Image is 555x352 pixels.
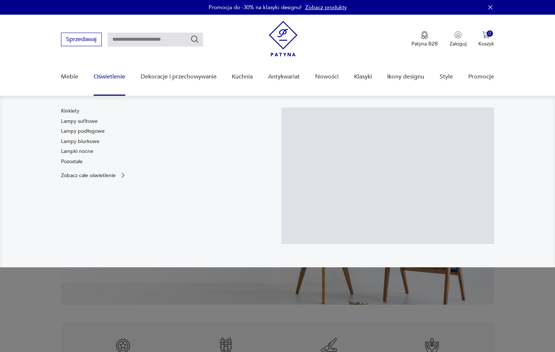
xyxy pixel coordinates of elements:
a: Ikony designu [387,63,424,91]
p: Zobacz całe oświetlenie [61,173,116,178]
a: Meble [61,63,78,91]
p: Patyna B2B [411,40,438,47]
p: Promocja do -30% na klasyki designu! [209,4,302,11]
img: Ikona koszyka [482,31,490,38]
a: Lampki nocne [61,148,93,155]
a: Zobacz produkty [305,4,347,11]
a: Promocje [468,63,494,91]
button: Szukaj [190,35,199,44]
img: Ikona medalu [421,31,428,39]
a: Klasyki [354,63,372,91]
button: Zaloguj [450,31,466,47]
p: Zaloguj [450,40,466,47]
a: Lampy biurkowe [61,138,100,145]
p: Koszyk [478,40,494,47]
a: Lampy podłogowe [61,128,105,135]
button: Patyna B2B [411,31,438,47]
a: Dekoracje i przechowywanie [141,63,217,91]
img: Ikonka użytkownika [454,31,462,38]
button: Sprzedawaj [61,33,102,46]
a: Lampy sufitowe [61,118,98,125]
div: 0 [487,30,493,37]
a: Kinkiety [61,107,79,115]
a: Oświetlenie [94,63,125,91]
a: Kuchnia [232,63,253,91]
img: Patyna - sklep z meblami i dekoracjami vintage [269,21,298,56]
a: Pozostałe [61,158,83,165]
button: 0Koszyk [478,31,494,47]
a: Nowości [315,63,339,91]
a: Sprzedawaj [61,37,102,43]
a: Zobacz całe oświetlenie [61,172,127,179]
a: Ikona medaluPatyna B2B [411,31,438,47]
a: Style [440,63,453,91]
a: Antykwariat [268,63,300,91]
